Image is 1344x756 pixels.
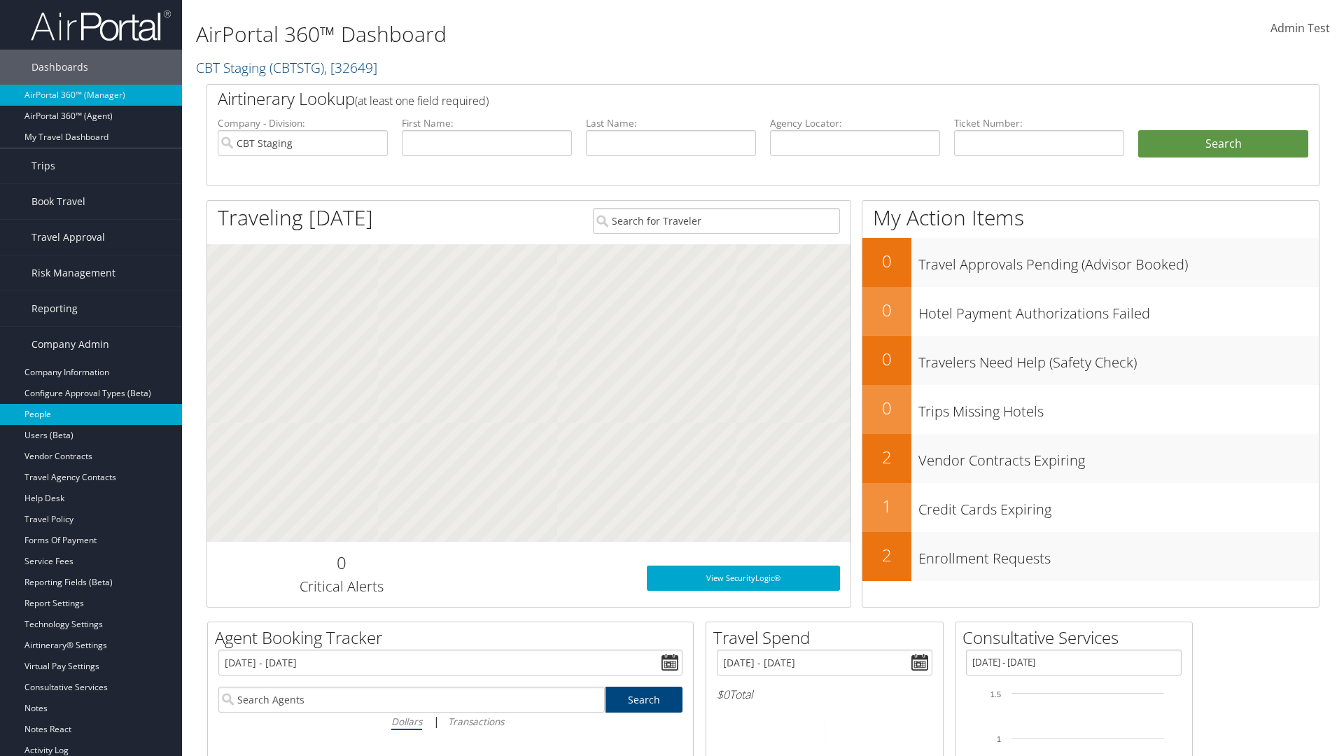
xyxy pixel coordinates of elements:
h2: Travel Spend [713,626,943,650]
span: Risk Management [31,255,115,290]
span: Dashboards [31,50,88,85]
span: , [ 32649 ] [324,58,377,77]
i: Dollars [391,715,422,728]
a: 2Enrollment Requests [862,532,1319,581]
tspan: 1 [997,735,1001,743]
h1: My Action Items [862,203,1319,232]
span: Reporting [31,291,78,326]
h3: Hotel Payment Authorizations Failed [918,297,1319,323]
button: Search [1138,130,1308,158]
span: $0 [717,687,729,702]
a: 0Trips Missing Hotels [862,385,1319,434]
a: View SecurityLogic® [647,566,840,591]
label: Last Name: [586,116,756,130]
h2: 0 [862,396,911,420]
h3: Critical Alerts [218,577,465,596]
a: 0Travelers Need Help (Safety Check) [862,336,1319,385]
input: Search Agents [218,687,605,713]
h1: AirPortal 360™ Dashboard [196,20,952,49]
span: Book Travel [31,184,85,219]
input: Search for Traveler [593,208,840,234]
span: Admin Test [1270,20,1330,36]
span: Travel Approval [31,220,105,255]
a: Admin Test [1270,7,1330,50]
h2: 2 [862,543,911,567]
img: airportal-logo.png [31,9,171,42]
h3: Trips Missing Hotels [918,395,1319,421]
h3: Vendor Contracts Expiring [918,444,1319,470]
span: Company Admin [31,327,109,362]
tspan: 1.5 [990,690,1001,699]
label: Company - Division: [218,116,388,130]
a: CBT Staging [196,58,377,77]
h1: Traveling [DATE] [218,203,373,232]
h2: Agent Booking Tracker [215,626,693,650]
a: 0Travel Approvals Pending (Advisor Booked) [862,238,1319,287]
h3: Travelers Need Help (Safety Check) [918,346,1319,372]
h2: Consultative Services [962,626,1192,650]
a: 0Hotel Payment Authorizations Failed [862,287,1319,336]
h2: 1 [862,494,911,518]
h2: 0 [862,298,911,322]
h2: 0 [218,551,465,575]
span: (at least one field required) [355,93,489,108]
a: 1Credit Cards Expiring [862,483,1319,532]
h6: Total [717,687,932,702]
h3: Credit Cards Expiring [918,493,1319,519]
h2: 0 [862,347,911,371]
h3: Enrollment Requests [918,542,1319,568]
span: ( CBTSTG ) [269,58,324,77]
span: Trips [31,148,55,183]
a: Search [605,687,683,713]
i: Transactions [448,715,504,728]
label: Agency Locator: [770,116,940,130]
h3: Travel Approvals Pending (Advisor Booked) [918,248,1319,274]
label: Ticket Number: [954,116,1124,130]
div: | [218,713,682,730]
h2: 0 [862,249,911,273]
h2: Airtinerary Lookup [218,87,1216,111]
a: 2Vendor Contracts Expiring [862,434,1319,483]
h2: 2 [862,445,911,469]
label: First Name: [402,116,572,130]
